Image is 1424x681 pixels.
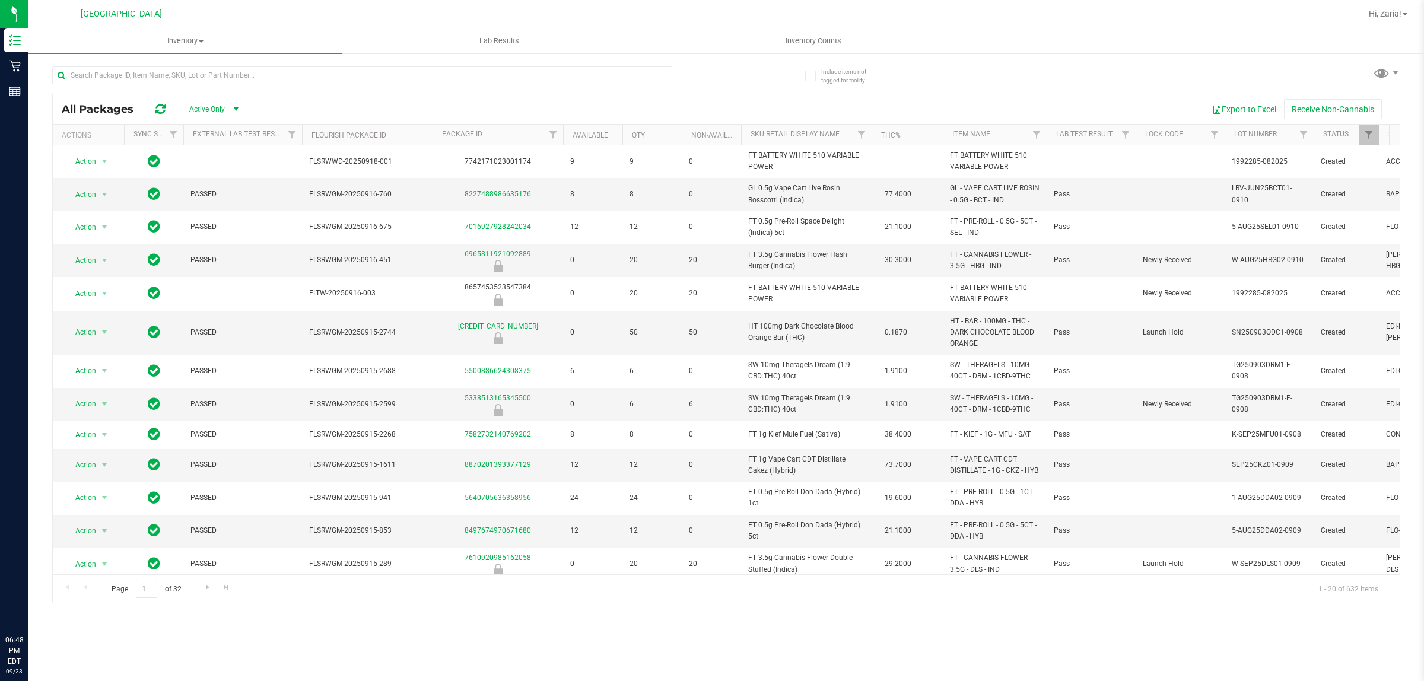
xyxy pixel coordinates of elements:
[689,399,734,410] span: 6
[190,429,295,440] span: PASSED
[309,492,425,504] span: FLSRWGM-20250915-941
[1232,288,1307,299] span: 1992285-082025
[65,219,97,236] span: Action
[689,492,734,504] span: 0
[630,327,675,338] span: 50
[879,555,917,572] span: 29.2000
[309,221,425,233] span: FLSRWGM-20250916-675
[148,218,160,235] span: In Sync
[97,324,112,340] span: select
[1321,558,1372,569] span: Created
[1054,365,1129,377] span: Pass
[950,249,1040,272] span: FT - CANNABIS FLOWER - 3.5G - HBG - IND
[431,294,565,306] div: Newly Received
[748,321,864,343] span: HT 100mg Dark Chocolate Blood Orange Bar (THC)
[543,125,563,145] a: Filter
[101,580,191,598] span: Page of 32
[190,459,295,470] span: PASSED
[309,327,425,338] span: FLSRWGM-20250915-2744
[190,327,295,338] span: PASSED
[1054,492,1129,504] span: Pass
[748,150,864,173] span: FT BATTERY WHITE 510 VARIABLE POWER
[65,324,97,340] span: Action
[689,365,734,377] span: 0
[1232,558,1307,569] span: W-SEP25DLS01-0909
[311,131,386,139] a: Flourish Package ID
[148,489,160,506] span: In Sync
[1054,327,1129,338] span: Pass
[879,489,917,507] span: 19.6000
[1054,525,1129,536] span: Pass
[1143,288,1218,299] span: Newly Received
[1143,254,1218,266] span: Newly Received
[52,66,672,84] input: Search Package ID, Item Name, SKU, Lot or Part Number...
[5,635,23,667] p: 06:48 PM EDT
[689,254,734,266] span: 20
[1321,459,1372,470] span: Created
[950,429,1040,440] span: FT - KIEF - 1G - MFU - SAT
[570,288,615,299] span: 0
[97,523,112,539] span: select
[570,365,615,377] span: 6
[9,34,21,46] inline-svg: Inventory
[630,254,675,266] span: 20
[342,28,656,53] a: Lab Results
[190,365,295,377] span: PASSED
[630,429,675,440] span: 8
[190,525,295,536] span: PASSED
[465,460,531,469] a: 8870201393377129
[748,393,864,415] span: SW 10mg Theragels Dream (1:9 CBD:THC) 40ct
[879,426,917,443] span: 38.4000
[1143,327,1218,338] span: Launch Hold
[190,492,295,504] span: PASSED
[97,427,112,443] span: select
[309,288,425,299] span: FLTW-20250916-003
[1321,492,1372,504] span: Created
[133,130,179,138] a: Sync Status
[1232,183,1307,205] span: LRV-JUN25BCT01-0910
[431,564,565,575] div: Launch Hold
[465,222,531,231] a: 7016927928242034
[97,396,112,412] span: select
[748,454,864,476] span: FT 1g Vape Cart CDT Distillate Cakez (Hybrid)
[689,558,734,569] span: 20
[465,526,531,534] a: 8497674970671680
[879,186,917,203] span: 77.4000
[570,429,615,440] span: 8
[1321,254,1372,266] span: Created
[463,36,535,46] span: Lab Results
[148,396,160,412] span: In Sync
[950,282,1040,305] span: FT BATTERY WHITE 510 VARIABLE POWER
[950,359,1040,382] span: SW - THERAGELS - 10MG - 40CT - DRM - 1CBD-9THC
[465,394,531,402] a: 5338513165345500
[1116,125,1136,145] a: Filter
[689,525,734,536] span: 0
[190,254,295,266] span: PASSED
[656,28,970,53] a: Inventory Counts
[1054,459,1129,470] span: Pass
[28,28,342,53] a: Inventory
[309,429,425,440] span: FLSRWGM-20250915-2268
[97,362,112,379] span: select
[630,399,675,410] span: 6
[65,362,97,379] span: Action
[190,221,295,233] span: PASSED
[442,130,482,138] a: Package ID
[65,489,97,506] span: Action
[199,580,216,596] a: Go to the next page
[950,150,1040,173] span: FT BATTERY WHITE 510 VARIABLE POWER
[1321,399,1372,410] span: Created
[689,189,734,200] span: 0
[309,459,425,470] span: FLSRWGM-20250915-1611
[881,131,901,139] a: THC%
[9,85,21,97] inline-svg: Reports
[1232,459,1307,470] span: SEP25CKZ01-0909
[309,254,425,266] span: FLSRWGM-20250916-451
[748,552,864,575] span: FT 3.5g Cannabis Flower Double Stuffed (Indica)
[748,183,864,205] span: GL 0.5g Vape Cart Live Rosin Bosscotti (Indica)
[879,362,913,380] span: 1.9100
[950,552,1040,575] span: FT - CANNABIS FLOWER - 3.5G - DLS - IND
[950,520,1040,542] span: FT - PRE-ROLL - 0.5G - 5CT - DDA - HYB
[5,667,23,676] p: 09/23
[97,556,112,572] span: select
